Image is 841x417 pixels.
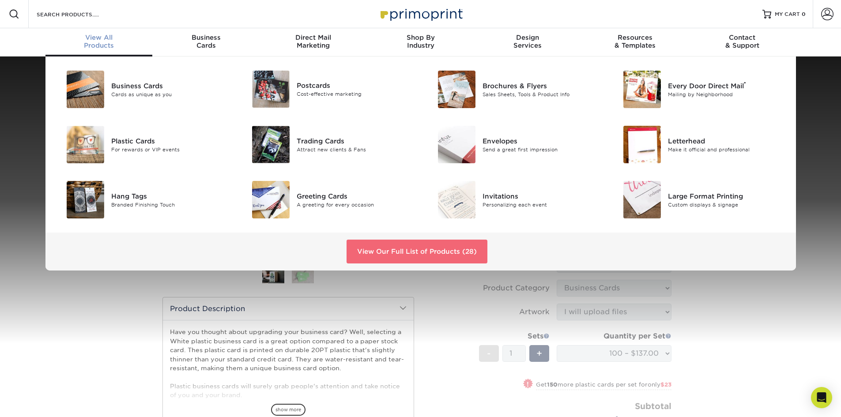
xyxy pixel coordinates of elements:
[297,201,414,208] div: A greeting for every occasion
[581,34,689,41] span: Resources
[438,181,475,218] img: Invitations
[483,191,600,201] div: Invitations
[377,4,465,23] img: Primoprint
[744,81,746,87] sup: ®
[45,34,153,41] span: View All
[252,181,290,218] img: Greeting Cards
[483,90,600,98] div: Sales Sheets, Tools & Product Info
[111,146,228,153] div: For rewards or VIP events
[613,67,785,112] a: Every Door Direct Mail Every Door Direct Mail® Mailing by Neighborhood
[668,201,785,208] div: Custom displays & signage
[111,81,228,90] div: Business Cards
[581,28,689,56] a: Resources& Templates
[252,126,290,163] img: Trading Cards
[474,34,581,49] div: Services
[802,11,806,17] span: 0
[260,28,367,56] a: Direct MailMarketing
[260,34,367,49] div: Marketing
[427,177,600,222] a: Invitations Invitations Personalizing each event
[613,122,785,167] a: Letterhead Letterhead Make it official and professional
[67,181,104,218] img: Hang Tags
[581,34,689,49] div: & Templates
[689,34,796,41] span: Contact
[689,34,796,49] div: & Support
[623,181,661,218] img: Large Format Printing
[438,71,475,108] img: Brochures & Flyers
[483,146,600,153] div: Send a great first impression
[483,81,600,90] div: Brochures & Flyers
[668,136,785,146] div: Letterhead
[297,146,414,153] div: Attract new clients & Fans
[152,34,260,49] div: Cards
[56,122,229,167] a: Plastic Cards Plastic Cards For rewards or VIP events
[297,191,414,201] div: Greeting Cards
[811,387,832,408] div: Open Intercom Messenger
[111,201,228,208] div: Branded Finishing Touch
[152,28,260,56] a: BusinessCards
[474,34,581,41] span: Design
[668,81,785,90] div: Every Door Direct Mail
[297,90,414,98] div: Cost-effective marketing
[483,136,600,146] div: Envelopes
[668,146,785,153] div: Make it official and professional
[689,28,796,56] a: Contact& Support
[775,11,800,18] span: MY CART
[427,67,600,112] a: Brochures & Flyers Brochures & Flyers Sales Sheets, Tools & Product Info
[111,136,228,146] div: Plastic Cards
[367,28,474,56] a: Shop ByIndustry
[297,136,414,146] div: Trading Cards
[623,126,661,163] img: Letterhead
[483,201,600,208] div: Personalizing each event
[36,9,122,19] input: SEARCH PRODUCTS.....
[241,67,414,111] a: Postcards Postcards Cost-effective marketing
[668,191,785,201] div: Large Format Printing
[2,390,75,414] iframe: Google Customer Reviews
[67,126,104,163] img: Plastic Cards
[668,90,785,98] div: Mailing by Neighborhood
[427,122,600,167] a: Envelopes Envelopes Send a great first impression
[111,90,228,98] div: Cards as unique as you
[474,28,581,56] a: DesignServices
[252,71,290,108] img: Postcards
[45,34,153,49] div: Products
[56,177,229,222] a: Hang Tags Hang Tags Branded Finishing Touch
[438,126,475,163] img: Envelopes
[260,34,367,41] span: Direct Mail
[367,34,474,41] span: Shop By
[56,67,229,112] a: Business Cards Business Cards Cards as unique as you
[45,28,153,56] a: View AllProducts
[152,34,260,41] span: Business
[623,71,661,108] img: Every Door Direct Mail
[241,177,414,222] a: Greeting Cards Greeting Cards A greeting for every occasion
[271,404,305,416] span: show more
[297,81,414,90] div: Postcards
[367,34,474,49] div: Industry
[111,191,228,201] div: Hang Tags
[613,177,785,222] a: Large Format Printing Large Format Printing Custom displays & signage
[67,71,104,108] img: Business Cards
[241,122,414,167] a: Trading Cards Trading Cards Attract new clients & Fans
[347,240,487,263] a: View Our Full List of Products (28)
